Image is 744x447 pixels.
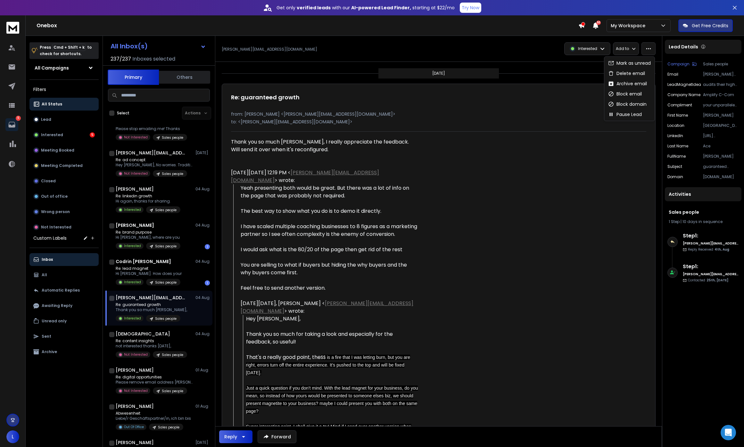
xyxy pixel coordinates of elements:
p: Not Interested [124,388,148,393]
div: I have scaled multiple coaching businesses to 8 figures as a marketing partner so I see often com... [241,223,418,238]
p: Out Of Office [124,425,144,429]
div: Delete email [608,70,645,77]
p: Contacted [688,278,728,283]
span: $$ is a fire that I was letting burn, but you are right, errors turn off the entire experience. I... [246,355,410,375]
p: 04 Aug [195,331,210,336]
p: Out of office [41,194,68,199]
p: Re: content insights [116,338,187,344]
div: | [669,219,738,224]
p: Reply Received [688,247,729,252]
p: Sales people [162,135,183,140]
h1: All Inbox(s) [111,43,148,49]
h1: [PERSON_NAME][EMAIL_ADDRESS][DOMAIN_NAME] [116,294,186,301]
p: Thank you so much [PERSON_NAME], [116,307,187,312]
div: Open Intercom Messenger [721,425,736,440]
span: 4th, Aug [715,247,729,252]
p: Try Now [462,4,479,11]
p: [GEOGRAPHIC_DATA], [GEOGRAPHIC_DATA], [GEOGRAPHIC_DATA] [703,123,739,128]
button: Forward [258,430,296,443]
p: Get Free Credits [692,22,728,29]
p: Sales people [162,389,183,393]
span: Cmd + Shift + k [53,44,86,51]
p: [PERSON_NAME][EMAIL_ADDRESS][DOMAIN_NAME] [703,72,739,77]
div: Block email [608,91,642,97]
h6: Step 1 : [683,263,739,270]
span: 1 Step [669,219,680,224]
div: Thank you so much [PERSON_NAME], I really appreciate the feedback. Will send it over when it's re... [231,138,418,153]
p: Awaiting Reply [42,303,72,308]
span: 25th, [DATE] [707,278,728,283]
p: Unread only [42,319,67,324]
p: Amplify C-Com [703,92,739,97]
h3: Inboxes selected [132,55,175,63]
p: Press to check for shortcuts. [40,44,92,57]
p: Sales people [155,280,177,285]
p: Hey [PERSON_NAME], No worries. Traditional mail [116,162,193,168]
p: compliment [667,103,692,108]
p: 01 Aug [195,404,210,409]
span: Super interesting point, I shall give it a try! Mind if I send over another version when I've fix... [246,424,411,437]
div: [DATE][DATE] 12:19 PM < > wrote: [231,169,418,184]
p: fullName [667,154,686,159]
p: Not Interested [124,171,148,176]
span: 10 days in sequence [682,219,723,224]
p: Re: guaranteed growth [116,302,187,307]
div: Archive email [608,80,647,87]
p: Campaign [667,62,690,67]
p: Sales people [703,62,739,67]
p: Meeting Completed [41,163,83,168]
div: The best way to show what you do is to demo it directly. [241,207,418,215]
div: Reply [224,434,237,440]
h1: [PERSON_NAME][EMAIL_ADDRESS][DOMAIN_NAME] [116,150,186,156]
p: Interested [124,207,141,212]
a: [PERSON_NAME][EMAIL_ADDRESS][DOMAIN_NAME] [241,300,413,315]
p: Sales people [155,208,177,212]
span: L [6,430,19,443]
label: Select [117,111,129,116]
p: Sales people [162,352,183,357]
p: Re: brand purpose [116,230,180,235]
h1: All Campaigns [35,65,69,71]
div: I would ask what is the 80/20 of the page then get rid of the rest [241,246,418,253]
h1: [PERSON_NAME] [116,222,154,228]
p: [PERSON_NAME] [703,113,739,118]
p: Lead [41,117,51,122]
p: Please remove email address [PERSON_NAME][EMAIL_ADDRESS][DOMAIN_NAME] [116,380,193,385]
p: Interested [124,280,141,285]
h1: [DEMOGRAPHIC_DATA] [116,331,170,337]
span: Just a quick question if you don't mind. With the lead magnet for your business, do you mean, so ... [246,385,418,414]
strong: verified leads [297,4,331,11]
p: audits their high-ticket offer and sales journey, pinpointing where to unlock significant profit ... [703,82,739,87]
h1: Codrin [PERSON_NAME] [116,258,171,265]
p: Liebe/r Geschäftspartner/in, ich bin bis [116,416,191,421]
p: Meeting Booked [41,148,74,153]
p: All Status [42,102,62,107]
p: 04 Aug [195,295,210,300]
button: Primary [108,70,159,85]
p: Hi again, thanks for sharing. [116,199,180,204]
p: 04 Aug [195,259,210,264]
div: Activities [665,187,741,201]
div: Block domain [608,101,647,107]
p: subject [667,164,682,169]
p: Interested [578,46,597,51]
p: [URL][DOMAIN_NAME] [703,133,739,138]
div: Pause Lead [608,111,642,118]
p: Email [667,72,678,77]
h6: Step 1 : [683,232,739,240]
p: Abwesenheit [116,411,191,416]
p: First Name [667,113,688,118]
p: 5 [16,116,21,121]
p: [PERSON_NAME][EMAIL_ADDRESS][DOMAIN_NAME] [222,47,317,52]
p: Last Name [667,144,688,149]
p: to: <[PERSON_NAME][EMAIL_ADDRESS][DOMAIN_NAME]> [231,119,646,125]
h1: Onebox [37,22,578,29]
h6: [PERSON_NAME][EMAIL_ADDRESS][DOMAIN_NAME] [683,241,739,246]
p: Ace [703,144,739,149]
h1: [PERSON_NAME] [116,403,154,410]
span: 237 / 237 [111,55,131,63]
p: not interested thanks [DATE], [116,344,187,349]
p: Re: ad concept [116,157,193,162]
p: Wrong person [41,209,70,214]
p: Sales people [158,425,179,430]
